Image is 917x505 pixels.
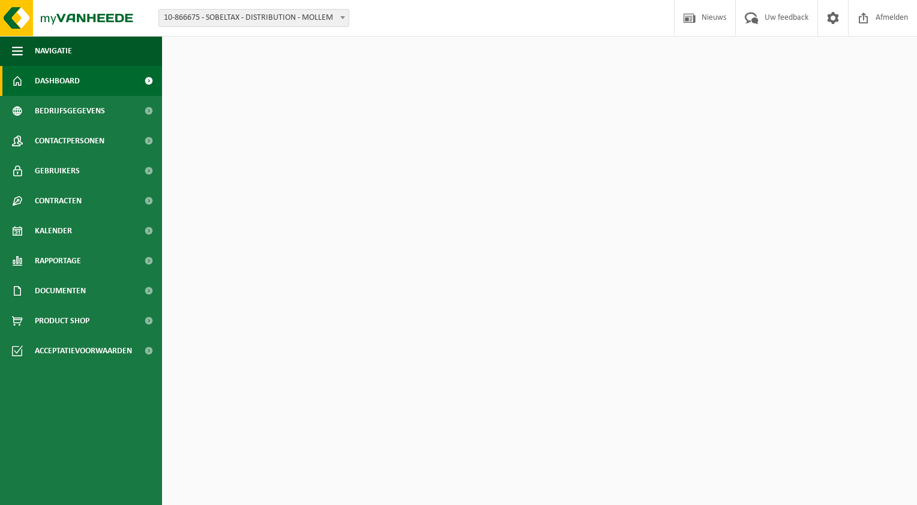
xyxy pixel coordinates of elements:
span: Contactpersonen [35,126,104,156]
span: 10-866675 - SOBELTAX - DISTRIBUTION - MOLLEM [158,9,349,27]
span: Kalender [35,216,72,246]
span: Contracten [35,186,82,216]
span: Bedrijfsgegevens [35,96,105,126]
span: Documenten [35,276,86,306]
span: Gebruikers [35,156,80,186]
span: Product Shop [35,306,89,336]
span: 10-866675 - SOBELTAX - DISTRIBUTION - MOLLEM [159,10,349,26]
span: Acceptatievoorwaarden [35,336,132,366]
span: Dashboard [35,66,80,96]
span: Rapportage [35,246,81,276]
span: Navigatie [35,36,72,66]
